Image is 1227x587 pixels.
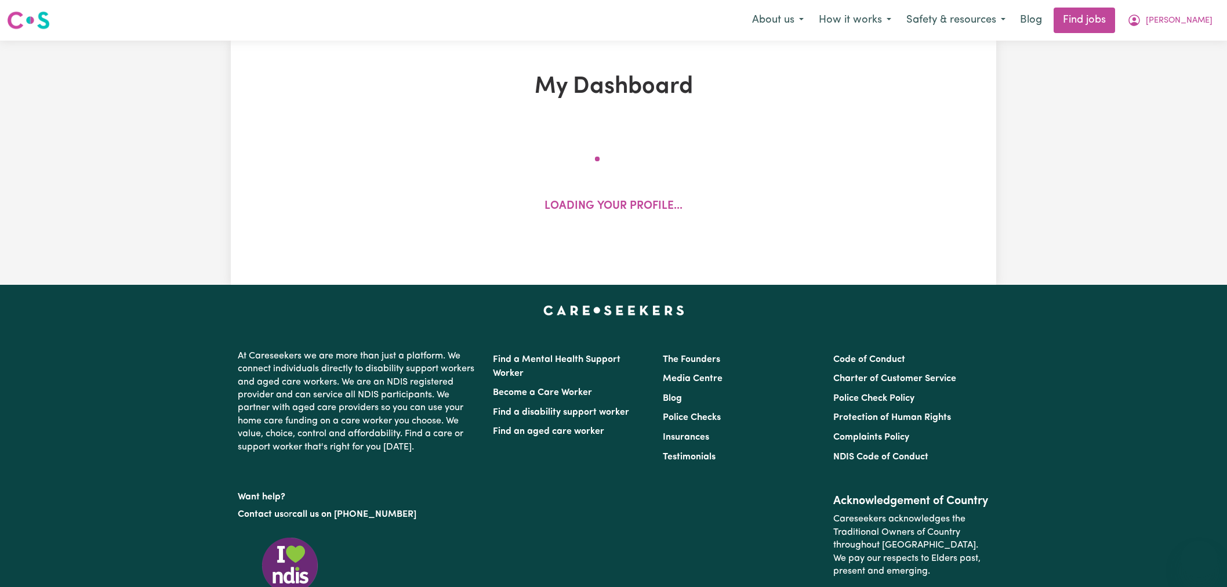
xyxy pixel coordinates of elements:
[663,452,716,462] a: Testimonials
[365,73,862,101] h1: My Dashboard
[811,8,899,32] button: How it works
[833,452,928,462] a: NDIS Code of Conduct
[238,503,479,526] p: or
[238,510,284,519] a: Contact us
[238,345,479,458] p: At Careseekers we are more than just a platform. We connect individuals directly to disability su...
[833,433,909,442] a: Complaints Policy
[833,413,951,422] a: Protection of Human Rights
[745,8,811,32] button: About us
[7,7,50,34] a: Careseekers logo
[833,374,956,383] a: Charter of Customer Service
[238,486,479,503] p: Want help?
[833,394,914,403] a: Police Check Policy
[833,494,989,508] h2: Acknowledgement of Country
[292,510,416,519] a: call us on [PHONE_NUMBER]
[833,508,989,582] p: Careseekers acknowledges the Traditional Owners of Country throughout [GEOGRAPHIC_DATA]. We pay o...
[833,355,905,364] a: Code of Conduct
[663,394,682,403] a: Blog
[493,427,604,436] a: Find an aged care worker
[493,388,592,397] a: Become a Care Worker
[663,374,723,383] a: Media Centre
[7,10,50,31] img: Careseekers logo
[543,306,684,315] a: Careseekers home page
[493,355,620,378] a: Find a Mental Health Support Worker
[1054,8,1115,33] a: Find jobs
[1120,8,1220,32] button: My Account
[1146,15,1213,27] span: [PERSON_NAME]
[663,433,709,442] a: Insurances
[544,198,683,215] p: Loading your profile...
[1181,541,1218,578] iframe: Button to launch messaging window
[663,413,721,422] a: Police Checks
[493,408,629,417] a: Find a disability support worker
[899,8,1013,32] button: Safety & resources
[663,355,720,364] a: The Founders
[1013,8,1049,33] a: Blog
